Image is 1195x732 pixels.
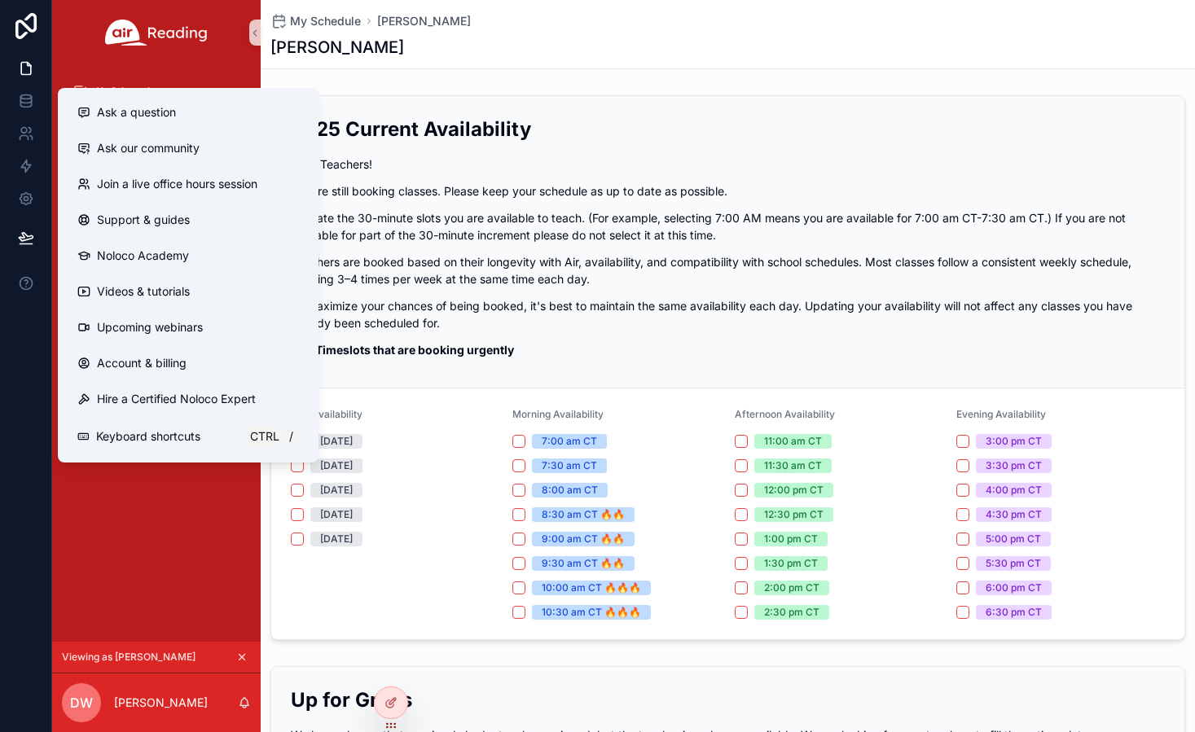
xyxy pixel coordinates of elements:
[97,140,200,156] span: Ask our community
[291,209,1165,243] p: Indicate the 30-minute slots you are available to teach. (For example, selecting 7:00 AM means yo...
[764,483,824,497] div: 12:00 pm CT
[320,434,353,449] div: [DATE]
[764,556,818,571] div: 1:30 pm CT
[97,248,189,264] span: Noloco Academy
[97,283,190,300] span: Videos & tutorials
[291,408,362,420] span: Day Availability
[291,297,1165,331] p: To maximize your chances of being booked, it's best to maintain the same availability each day. U...
[64,238,312,274] a: Noloco Academy
[377,13,471,29] a: [PERSON_NAME]
[64,417,312,456] button: Keyboard shortcutsCtrl/
[986,556,1041,571] div: 5:30 pm CT
[320,532,353,546] div: [DATE]
[114,695,208,711] p: [PERSON_NAME]
[956,408,1046,420] span: Evening Availability
[64,202,312,238] a: Support & guides
[97,355,187,371] span: Account & billing
[512,408,604,420] span: Morning Availability
[96,428,200,445] span: Keyboard shortcuts
[97,176,257,192] span: Join a live office hours session
[64,381,312,417] button: Hire a Certified Noloco Expert
[542,605,641,620] div: 10:30 am CT 🔥🔥🔥
[764,581,819,595] div: 2:00 pm CT
[986,532,1041,546] div: 5:00 pm CT
[284,430,297,443] span: /
[986,581,1042,595] div: 6:00 pm CT
[764,458,822,473] div: 11:30 am CT
[291,686,1165,713] h2: Up for Grabs
[542,434,597,449] div: 7:00 am CT
[64,166,312,202] a: Join a live office hours session
[291,116,1165,142] h2: 2025 Current Availability
[764,605,819,620] div: 2:30 pm CT
[986,434,1042,449] div: 3:00 pm CT
[70,693,93,712] span: DW
[270,13,361,29] a: My Schedule
[291,253,1165,287] p: Teachers are booked based on their longevity with Air, availability, and compatibility with schoo...
[64,94,312,130] button: Ask a question
[542,483,598,497] div: 8:00 am CT
[62,77,251,106] a: Air Orientation
[315,343,514,357] strong: Timeslots that are booking urgently
[320,458,353,473] div: [DATE]
[986,458,1042,473] div: 3:30 pm CT
[764,434,822,449] div: 11:00 am CT
[94,85,161,98] span: Air Orientation
[542,556,625,571] div: 9:30 am CT 🔥🔥
[542,458,597,473] div: 7:30 am CT
[52,65,261,446] div: scrollable content
[542,581,641,595] div: 10:00 am CT 🔥🔥🔥
[64,274,312,309] a: Videos & tutorials
[764,532,818,546] div: 1:00 pm CT
[97,391,256,407] span: Hire a Certified Noloco Expert
[542,532,625,546] div: 9:00 am CT 🔥🔥
[986,507,1042,522] div: 4:30 pm CT
[735,408,835,420] span: Afternoon Availability
[64,130,312,166] a: Ask our community
[97,212,190,228] span: Support & guides
[291,341,1165,358] p: 🔥 =
[291,156,1165,173] p: Hello Teachers!
[248,427,281,446] span: Ctrl
[320,483,353,497] div: [DATE]
[986,483,1042,497] div: 4:00 pm CT
[62,651,196,664] span: Viewing as [PERSON_NAME]
[270,36,404,59] h1: [PERSON_NAME]
[291,182,1165,199] p: We are still booking classes. Please keep your schedule as up to date as possible.
[542,507,625,522] div: 8:30 am CT 🔥🔥
[64,309,312,345] a: Upcoming webinars
[764,507,824,522] div: 12:30 pm CT
[105,20,208,46] img: App logo
[97,319,203,335] span: Upcoming webinars
[64,345,312,381] a: Account & billing
[986,605,1042,620] div: 6:30 pm CT
[320,507,353,522] div: [DATE]
[97,104,176,121] span: Ask a question
[290,13,361,29] span: My Schedule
